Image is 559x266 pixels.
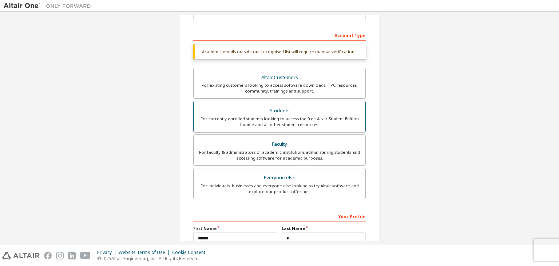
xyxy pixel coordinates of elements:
[2,252,40,259] img: altair_logo.svg
[198,116,361,128] div: For currently enrolled students looking to access the free Altair Student Edition bundle and all ...
[193,29,366,41] div: Account Type
[282,226,366,231] label: Last Name
[97,255,210,262] p: © 2025 Altair Engineering, Inc. All Rights Reserved.
[97,250,119,255] div: Privacy
[198,82,361,94] div: For existing customers looking to access software downloads, HPC resources, community, trainings ...
[44,252,52,259] img: facebook.svg
[80,252,91,259] img: youtube.svg
[198,149,361,161] div: For faculty & administrators of academic institutions administering students and accessing softwa...
[4,2,95,9] img: Altair One
[198,139,361,149] div: Faculty
[193,44,366,59] div: Academic emails outside our recognised list will require manual verification.
[68,252,76,259] img: linkedin.svg
[193,226,277,231] label: First Name
[198,106,361,116] div: Students
[119,250,172,255] div: Website Terms of Use
[56,252,64,259] img: instagram.svg
[198,183,361,195] div: For individuals, businesses and everyone else looking to try Altair software and explore our prod...
[198,173,361,183] div: Everyone else
[193,210,366,222] div: Your Profile
[198,73,361,83] div: Altair Customers
[172,250,210,255] div: Cookie Consent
